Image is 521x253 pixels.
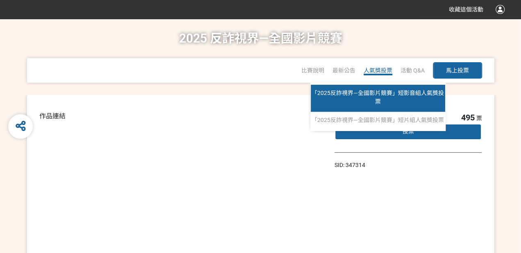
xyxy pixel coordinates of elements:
a: 最新公告 [332,67,355,74]
a: 「2025反詐視界—全國影片競賽」短影音組人氣獎投票 [311,85,445,112]
span: 票 [476,115,482,122]
a: 活動 Q&A [400,67,425,74]
h1: 2025 反詐視界—全國影片競賽 [179,19,342,58]
span: 作品連結 [39,112,66,120]
iframe: IFrame Embed [410,161,451,169]
span: 人氣獎投票 [364,67,392,74]
span: 495 [461,113,474,122]
button: 馬上投票 [433,62,482,79]
a: 「2025反詐視界—全國影片競賽」短片組人氣獎投票 [311,112,445,129]
span: 「2025反詐視界—全國影片競賽」短片組人氣獎投票 [312,117,444,123]
span: 收藏這個活動 [449,6,483,13]
span: 投票 [402,128,414,135]
span: 馬上投票 [446,67,469,74]
span: SID: 347314 [334,162,365,168]
a: 比賽說明 [301,67,324,74]
span: 「2025反詐視界—全國影片競賽」短影音組人氣獎投票 [312,90,444,105]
